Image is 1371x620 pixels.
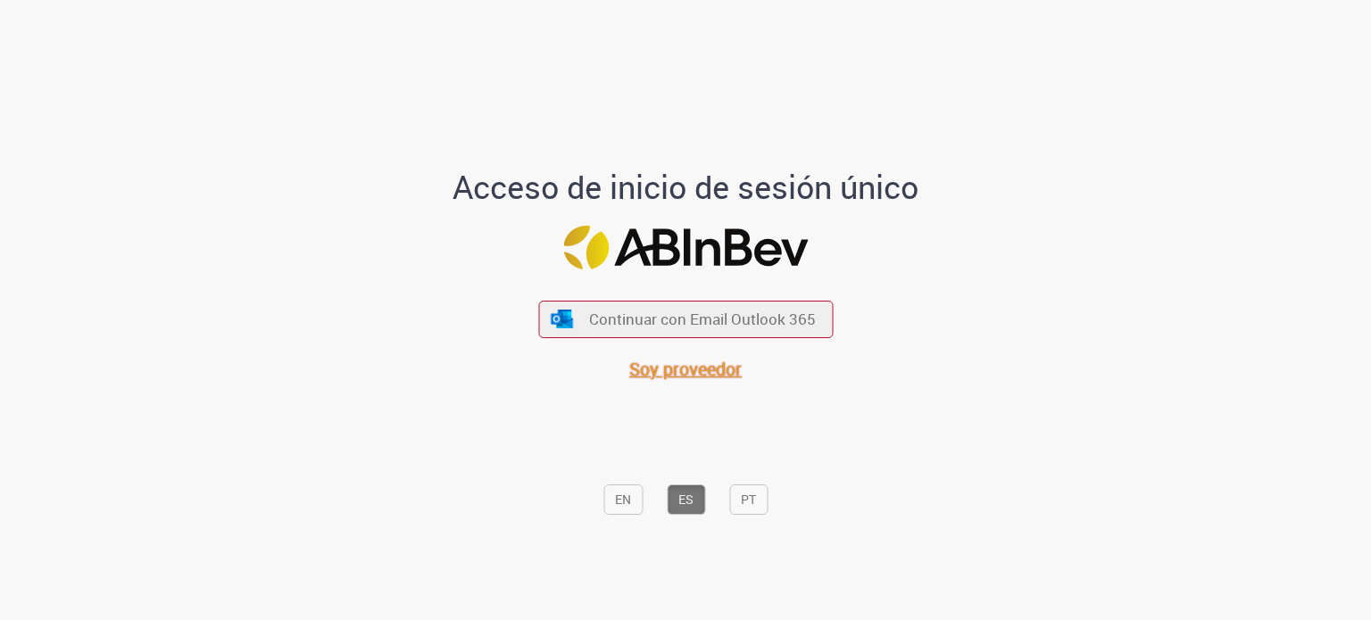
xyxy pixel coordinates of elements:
[550,310,575,328] img: ícone Azure/Microsoft 360
[563,226,808,269] img: Logo ABInBev
[603,484,643,515] button: EN
[538,301,833,337] button: ícone Azure/Microsoft 360 Continuar con Email Outlook 365
[667,484,705,515] button: ES
[729,484,768,515] button: PT
[589,309,816,329] span: Continuar con Email Outlook 365
[629,357,742,381] a: Soy proveedor
[438,169,934,205] h1: Acceso de inicio de sesión único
